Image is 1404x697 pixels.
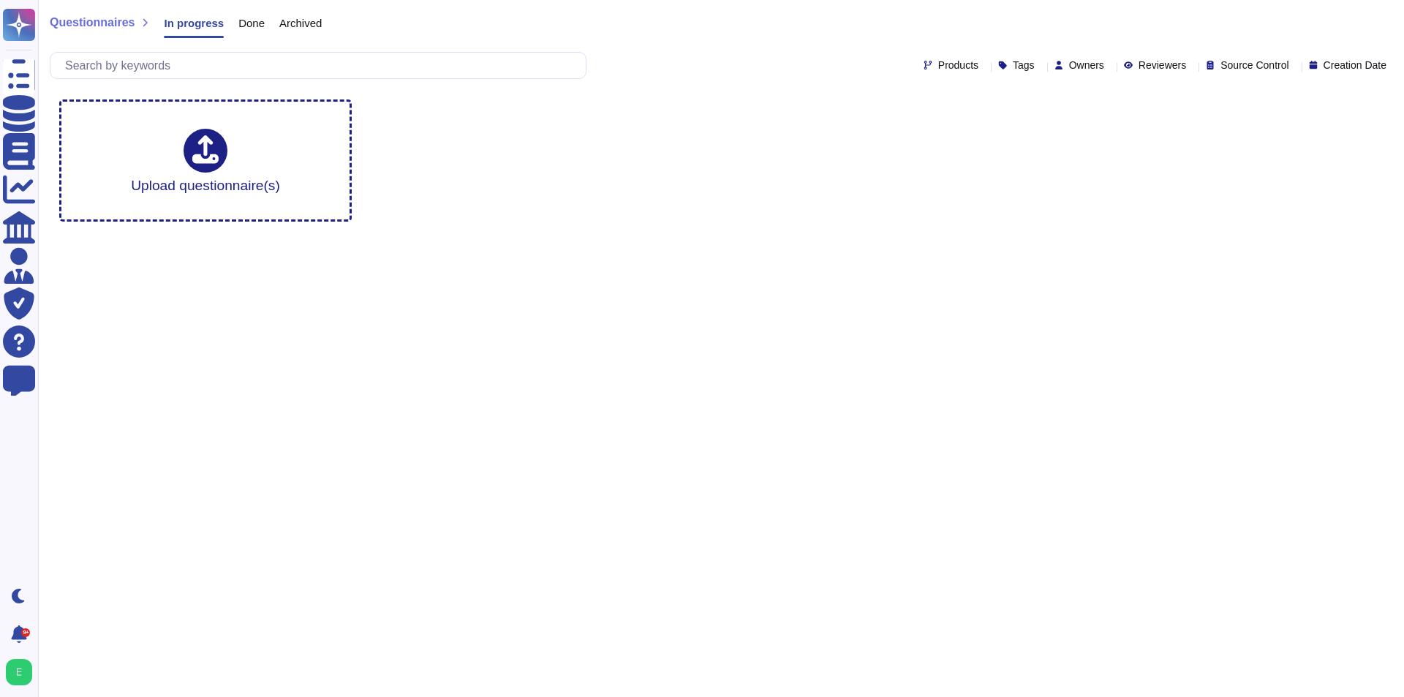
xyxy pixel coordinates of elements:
span: In progress [164,18,224,29]
div: Upload questionnaire(s) [131,129,280,192]
span: Owners [1069,60,1104,70]
span: Questionnaires [50,17,135,29]
span: Archived [279,18,322,29]
span: Source Control [1220,60,1288,70]
img: user [6,659,32,685]
span: Done [238,18,265,29]
div: 9+ [21,628,30,637]
button: user [3,656,42,688]
span: Creation Date [1324,60,1386,70]
span: Tags [1013,60,1035,70]
input: Search by keywords [58,53,586,78]
span: Reviewers [1139,60,1186,70]
span: Products [938,60,978,70]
